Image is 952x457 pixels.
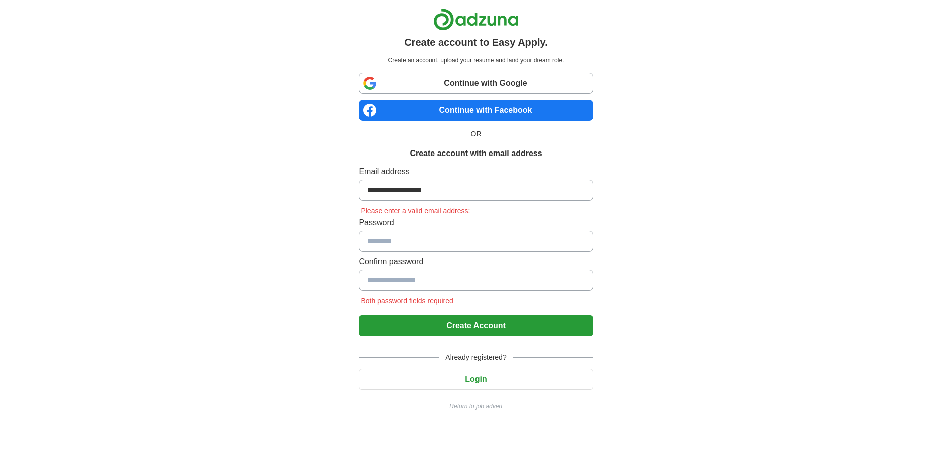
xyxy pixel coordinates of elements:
label: Password [359,217,593,229]
span: Please enter a valid email address: [359,207,472,215]
a: Return to job advert [359,402,593,411]
button: Login [359,369,593,390]
span: Both password fields required [359,297,455,305]
p: Create an account, upload your resume and land your dream role. [361,56,591,65]
h1: Create account to Easy Apply. [404,35,548,50]
button: Create Account [359,315,593,336]
label: Confirm password [359,256,593,268]
a: Continue with Facebook [359,100,593,121]
label: Email address [359,166,593,178]
a: Continue with Google [359,73,593,94]
h1: Create account with email address [410,147,542,160]
span: Already registered? [439,352,512,363]
a: Login [359,375,593,383]
img: Adzuna logo [433,8,519,31]
span: OR [465,129,488,139]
